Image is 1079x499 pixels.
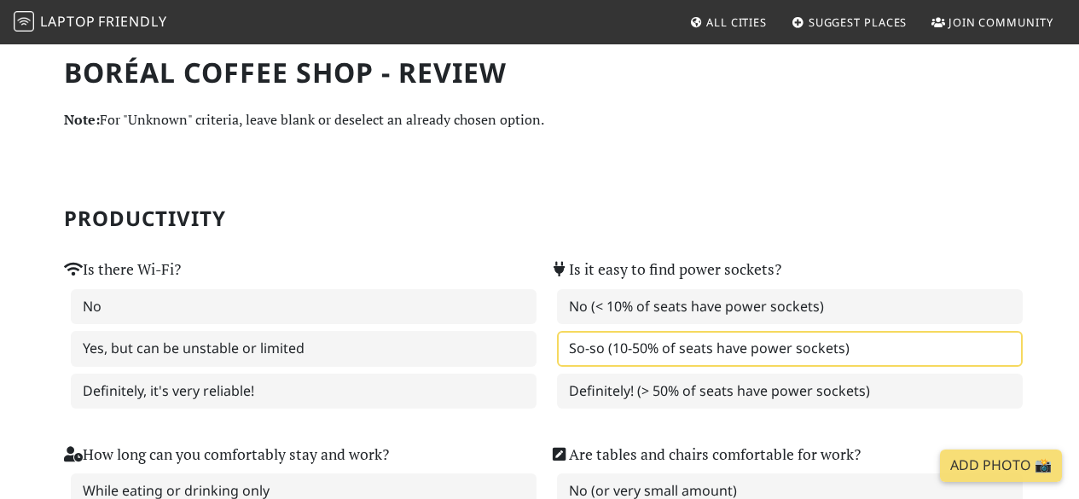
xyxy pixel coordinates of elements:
h2: Productivity [64,206,1016,231]
p: For "Unknown" criteria, leave blank or deselect an already chosen option. [64,109,1016,131]
label: So-so (10-50% of seats have power sockets) [557,331,1023,367]
a: Join Community [925,7,1060,38]
label: Is there Wi-Fi? [64,258,181,281]
img: LaptopFriendly [14,11,34,32]
label: Yes, but can be unstable or limited [71,331,537,367]
label: No (< 10% of seats have power sockets) [557,289,1023,325]
label: Are tables and chairs comfortable for work? [550,443,861,467]
label: No [71,289,537,325]
label: Definitely! (> 50% of seats have power sockets) [557,374,1023,409]
a: Suggest Places [785,7,914,38]
h1: Boréal Coffee Shop - Review [64,56,1016,89]
label: How long can you comfortably stay and work? [64,443,389,467]
label: Is it easy to find power sockets? [550,258,781,281]
span: Friendly [98,12,166,31]
label: Definitely, it's very reliable! [71,374,537,409]
span: Join Community [948,15,1053,30]
strong: Note: [64,110,100,129]
a: LaptopFriendly LaptopFriendly [14,8,167,38]
span: Laptop [40,12,96,31]
a: All Cities [682,7,774,38]
a: Add Photo 📸 [940,450,1062,482]
span: Suggest Places [809,15,908,30]
span: All Cities [706,15,767,30]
